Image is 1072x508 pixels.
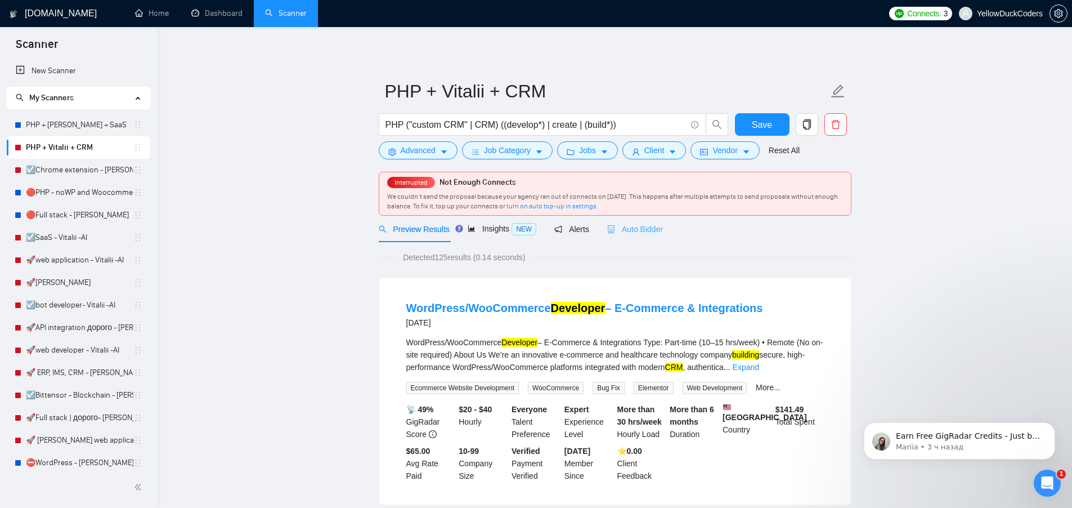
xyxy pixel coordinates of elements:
li: 🚀Full stack | дорого- VICTOR -AI [7,407,150,429]
span: folder [567,148,575,156]
div: Duration [667,403,720,440]
a: 🔴Full stack - [PERSON_NAME] [26,204,133,226]
span: holder [133,211,142,220]
li: ☑️Bittensor - Blockchain - Victor [7,384,150,407]
span: Detected 125 results (0.14 seconds) [395,251,533,264]
span: caret-down [669,148,676,156]
b: $ 141.49 [775,405,804,414]
a: 🚀API integration дорого - [PERSON_NAME] [26,317,133,339]
div: Experience Level [562,403,615,440]
span: holder [133,143,142,152]
button: search [706,113,728,136]
span: Jobs [579,144,596,157]
span: Alerts [554,225,589,234]
b: 10-99 [459,447,479,456]
span: caret-down [535,148,543,156]
span: My Scanners [29,93,74,103]
div: Payment Verified [509,445,562,482]
span: Connects: [907,7,941,20]
span: Preview Results [379,225,450,234]
button: settingAdvancedcaret-down [379,141,457,159]
b: Verified [512,447,540,456]
span: double-left [134,482,145,493]
span: search [379,225,387,233]
div: Hourly [456,403,509,440]
span: holder [133,166,142,175]
div: Hourly Load [615,403,668,440]
li: 🔴Full stack - Vasyl -AI [7,204,150,226]
a: Expand [733,363,759,372]
li: 🚀web application - Vitalii -AI [7,249,150,271]
span: Vendor [712,144,737,157]
span: idcard [700,148,708,156]
b: Everyone [512,405,547,414]
span: Interrupted [391,179,431,186]
span: holder [133,278,142,287]
mark: Developer [501,338,537,347]
span: holder [133,346,142,355]
b: $65.00 [406,447,430,456]
a: 🚀[PERSON_NAME] [26,271,133,294]
li: 🚀API integration дорого - Victor [7,317,150,339]
span: Save [752,118,772,132]
span: My Scanners [16,93,74,103]
div: Avg Rate Paid [404,445,457,482]
span: holder [133,121,142,130]
span: setting [1050,9,1067,18]
div: Talent Preference [509,403,562,440]
li: 🔴PHP - noWP and Woocommerce - Vasyl -AI [7,181,150,204]
span: 1 [1057,470,1066,479]
span: notification [554,225,562,233]
span: holder [133,436,142,445]
span: area-chart [468,225,476,233]
button: setting [1049,5,1067,23]
span: edit [831,84,845,99]
span: holder [133,391,142,400]
mark: Developer [551,302,605,314]
a: New Scanner [16,60,141,82]
span: Elementor [634,382,674,394]
span: user [962,10,970,17]
span: Bug Fix [593,382,625,394]
span: Scanner [7,36,67,60]
a: searchScanner [265,8,307,18]
div: Total Spent [773,403,826,440]
span: Not Enough Connects [439,177,516,187]
span: holder [133,368,142,377]
li: ☑️Chrome extension - Vasyl [7,159,150,181]
a: 🔴PHP - noWP and Woocommerce - [PERSON_NAME] [26,181,133,204]
img: logo [10,5,17,23]
div: Company Size [456,445,509,482]
span: holder [133,256,142,265]
a: Reset All [769,144,800,157]
button: barsJob Categorycaret-down [462,141,553,159]
span: Auto Bidder [607,225,663,234]
span: holder [133,301,142,310]
span: Client [644,144,665,157]
b: Expert [564,405,589,414]
span: caret-down [742,148,750,156]
button: Save [735,113,790,136]
li: 🚀 ERP, IMS, CRM - Victor [7,362,150,384]
img: 🇺🇸 [723,403,731,411]
a: ☑️SaaS - Vitalii -AI [26,226,133,249]
span: Ecommerce Website Development [406,382,519,394]
a: homeHome [135,8,169,18]
span: info-circle [429,430,437,438]
input: Search Freelance Jobs... [385,118,686,132]
button: copy [796,113,818,136]
a: dashboardDashboard [191,8,243,18]
span: ... [724,363,730,372]
a: 🚀web developer - Vitalii -AI [26,339,133,362]
span: Web Development [683,382,747,394]
a: 🚀Full stack | дорого- [PERSON_NAME] [26,407,133,429]
b: ⭐️ 0.00 [617,447,642,456]
b: More than 30 hrs/week [617,405,662,426]
div: WordPress/WooCommerce – E-Commerce & Integrations Type: Part-time (10–15 hrs/week) • Remote (No o... [406,336,824,373]
a: 🚀 ERP, IMS, CRM - [PERSON_NAME] [26,362,133,384]
li: PHP + Vitalii + CRM [7,136,150,159]
a: ☑️Chrome extension - [PERSON_NAME] [26,159,133,181]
